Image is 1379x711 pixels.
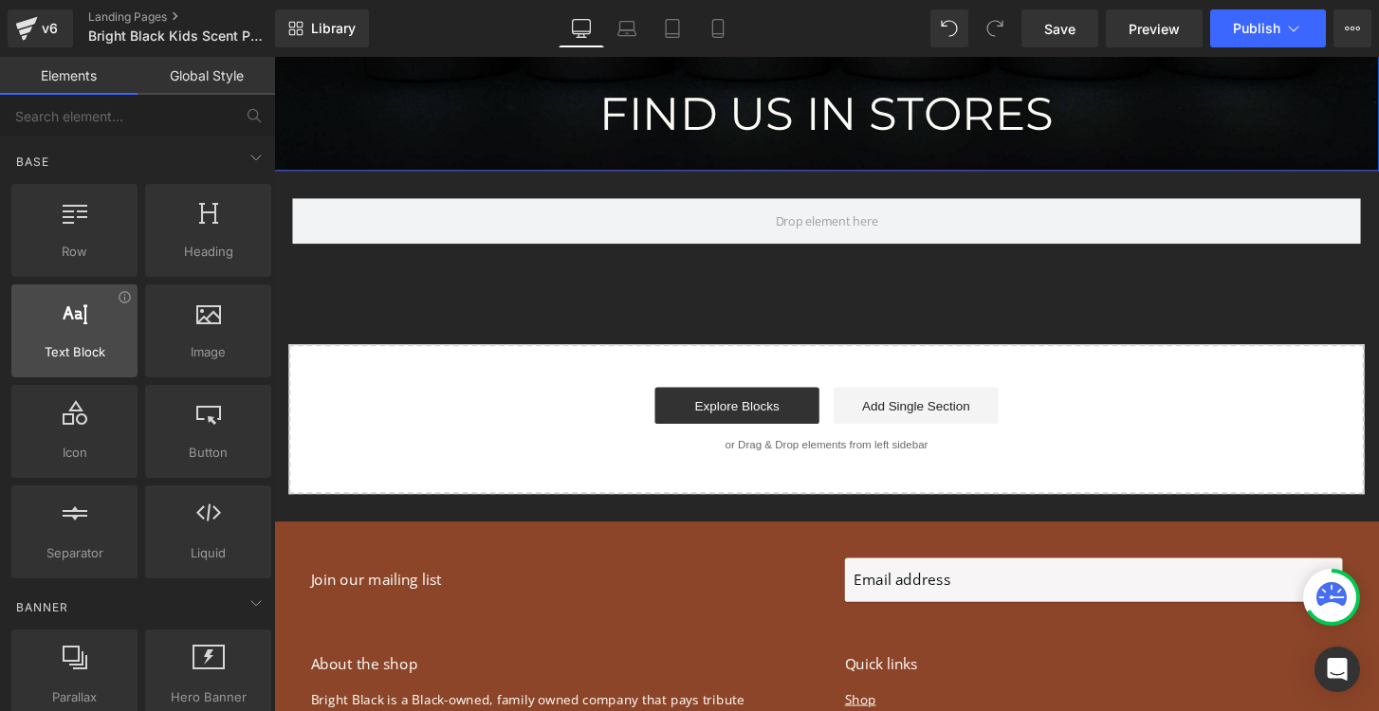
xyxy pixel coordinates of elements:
a: Global Style [138,57,275,95]
a: New Library [275,9,369,47]
button: Publish [1210,9,1326,47]
a: Desktop [559,9,604,47]
div: View Information [118,290,132,304]
span: Separator [17,543,132,563]
span: Row [17,242,132,262]
span: Heading [151,242,266,262]
span: Text Block [17,342,132,362]
span: Save [1044,19,1076,39]
a: Add Single Section [581,343,752,381]
p: or Drag & Drop elements from left sidebar [46,396,1102,410]
span: Icon [17,443,132,463]
span: Library [311,20,356,37]
a: Explore Blocks [395,343,566,381]
a: Preview [1106,9,1203,47]
button: More [1333,9,1371,47]
button: Redo [976,9,1014,47]
span: Bright Black Kids Scent Page [88,28,267,44]
a: v6 [8,9,73,47]
h3: About the shop [38,619,555,642]
a: Tablet [650,9,695,47]
span: Parallax [17,687,132,707]
h3: Quick links [593,619,930,642]
span: Hero Banner [151,687,266,707]
div: Join our mailing list [38,535,574,552]
a: About [593,678,631,696]
a: Mobile [695,9,741,47]
span: Liquid [151,543,266,563]
span: Button [151,443,266,463]
a: Landing Pages [88,9,303,25]
a: Shop [593,658,625,676]
span: Preview [1129,19,1180,39]
span: Banner [14,598,70,616]
a: Laptop [604,9,650,47]
span: Base [14,153,51,171]
div: v6 [38,16,62,41]
div: Open Intercom Messenger [1315,647,1360,692]
input: Email address [593,520,1110,566]
span: Image [151,342,266,362]
p: Bright Black is a Black-owned, family owned company that pays tribute to Black greatness through ... [38,657,489,697]
button: Undo [930,9,968,47]
span: Publish [1233,21,1280,36]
